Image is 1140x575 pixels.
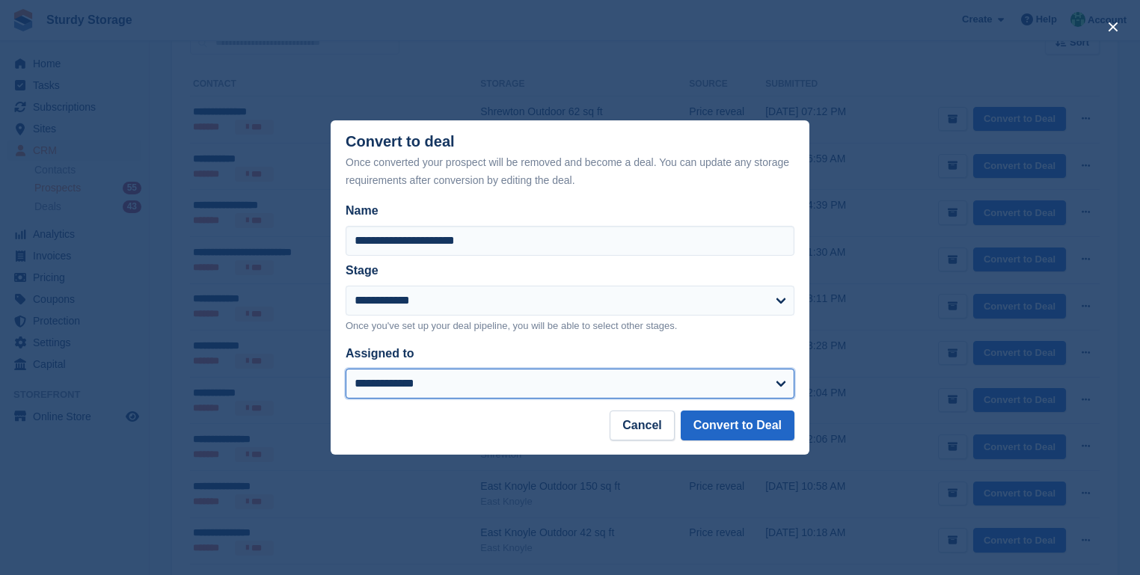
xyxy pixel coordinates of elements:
[610,411,674,440] button: Cancel
[1101,15,1125,39] button: close
[346,264,379,277] label: Stage
[681,411,794,440] button: Convert to Deal
[346,319,794,333] p: Once you've set up your deal pipeline, you will be able to select other stages.
[346,153,794,189] div: Once converted your prospect will be removed and become a deal. You can update any storage requir...
[346,347,414,360] label: Assigned to
[346,202,794,220] label: Name
[346,133,794,189] div: Convert to deal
